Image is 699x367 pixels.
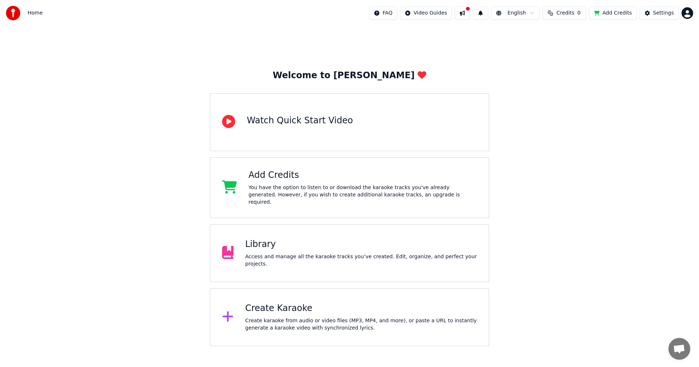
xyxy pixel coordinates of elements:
div: Welcome to [PERSON_NAME] [273,70,426,81]
div: Create karaoke from audio or video files (MP3, MP4, and more), or paste a URL to instantly genera... [245,317,477,332]
span: Home [28,9,43,17]
button: Video Guides [400,7,452,20]
button: Add Credits [589,7,637,20]
img: youka [6,6,20,20]
nav: breadcrumb [28,9,43,17]
button: Settings [640,7,679,20]
div: Library [245,239,477,250]
div: Create Karaoke [245,303,477,314]
div: You have the option to listen to or download the karaoke tracks you've already generated. However... [249,184,477,206]
div: Access and manage all the karaoke tracks you’ve created. Edit, organize, and perfect your projects. [245,253,477,268]
a: Open chat [668,338,690,360]
span: 0 [577,9,581,17]
button: Credits0 [542,7,586,20]
span: Credits [556,9,574,17]
div: Settings [653,9,674,17]
button: FAQ [369,7,397,20]
div: Add Credits [249,169,477,181]
div: Watch Quick Start Video [247,115,353,127]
